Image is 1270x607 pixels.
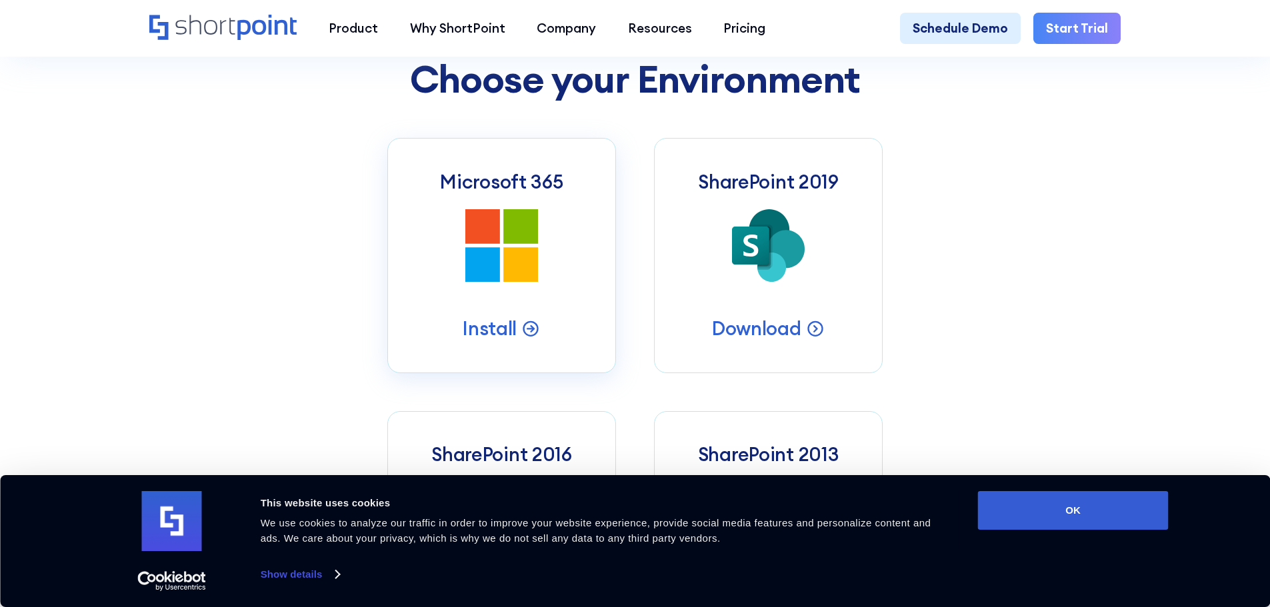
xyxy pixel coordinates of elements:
[698,443,839,466] h3: SharePoint 2013
[261,517,931,544] span: We use cookies to analyze our traffic in order to improve your website experience, provide social...
[1030,452,1270,607] iframe: Chat Widget
[387,58,883,100] h2: Choose your Environment
[978,491,1169,530] button: OK
[712,316,801,340] p: Download
[440,171,563,193] h3: Microsoft 365
[698,171,839,193] h3: SharePoint 2019
[142,491,202,551] img: logo
[431,443,572,466] h3: SharePoint 2016
[387,138,616,372] a: Microsoft 365Install
[612,13,708,45] a: Resources
[149,15,297,42] a: Home
[537,19,596,38] div: Company
[261,495,948,511] div: This website uses cookies
[329,19,378,38] div: Product
[313,13,394,45] a: Product
[900,13,1021,45] a: Schedule Demo
[1033,13,1121,45] a: Start Trial
[708,13,782,45] a: Pricing
[628,19,692,38] div: Resources
[410,19,505,38] div: Why ShortPoint
[463,316,517,340] p: Install
[521,13,612,45] a: Company
[113,571,230,591] a: Usercentrics Cookiebot - opens in a new window
[654,138,883,372] a: SharePoint 2019Download
[394,13,521,45] a: Why ShortPoint
[723,19,765,38] div: Pricing
[261,564,339,584] a: Show details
